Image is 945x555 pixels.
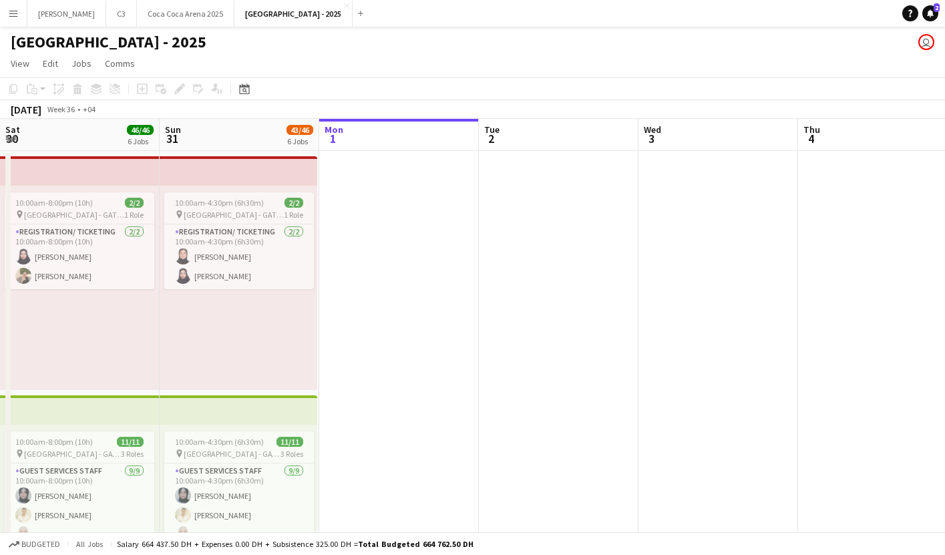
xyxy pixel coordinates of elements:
span: 46/46 [127,125,154,135]
span: 4 [801,131,820,146]
span: Sun [165,124,181,136]
button: Coca Coca Arena 2025 [137,1,234,27]
a: 2 [922,5,938,21]
span: All jobs [73,539,106,549]
span: Sat [5,124,20,136]
div: Salary 664 437.50 DH + Expenses 0.00 DH + Subsistence 325.00 DH = [117,539,474,549]
span: 10:00am-8:00pm (10h) [15,437,93,447]
a: Edit [37,55,63,72]
app-card-role: Registration/ Ticketing2/210:00am-4:30pm (6h30m)[PERSON_NAME][PERSON_NAME] [164,224,314,289]
span: 43/46 [287,125,313,135]
a: Comms [100,55,140,72]
app-job-card: 10:00am-4:30pm (6h30m)2/2 [GEOGRAPHIC_DATA] - GATE 71 RoleRegistration/ Ticketing2/210:00am-4:30p... [164,192,314,289]
a: Jobs [66,55,97,72]
a: View [5,55,35,72]
span: Wed [644,124,661,136]
span: 10:00am-4:30pm (6h30m) [175,437,264,447]
span: [GEOGRAPHIC_DATA] - GATE 7 [184,210,284,220]
button: [PERSON_NAME] [27,1,106,27]
span: 11/11 [117,437,144,447]
span: Tue [484,124,500,136]
span: 3 Roles [280,449,303,459]
span: View [11,57,29,69]
app-card-role: Registration/ Ticketing2/210:00am-8:00pm (10h)[PERSON_NAME][PERSON_NAME] [5,224,154,289]
span: Jobs [71,57,91,69]
span: Total Budgeted 664 762.50 DH [358,539,474,549]
span: 3 [642,131,661,146]
span: 31 [163,131,181,146]
h1: [GEOGRAPHIC_DATA] - 2025 [11,32,206,52]
span: [GEOGRAPHIC_DATA] - GATE 7 [184,449,280,459]
span: 1 Role [124,210,144,220]
span: 2 [934,3,940,12]
span: 10:00am-8:00pm (10h) [15,198,93,208]
span: [GEOGRAPHIC_DATA] - GATE 7 [24,210,124,220]
div: +04 [83,104,96,114]
span: 1 [323,131,343,146]
button: Budgeted [7,537,62,552]
span: Comms [105,57,135,69]
span: 11/11 [276,437,303,447]
app-user-avatar: Marisol Pestano [918,34,934,50]
span: Budgeted [21,540,60,549]
button: [GEOGRAPHIC_DATA] - 2025 [234,1,353,27]
span: [GEOGRAPHIC_DATA] - GATE 7 [24,449,121,459]
div: 6 Jobs [287,136,313,146]
button: C3 [106,1,137,27]
span: Thu [803,124,820,136]
div: [DATE] [11,103,41,116]
span: Mon [325,124,343,136]
span: Edit [43,57,58,69]
span: 2 [482,131,500,146]
span: 2/2 [285,198,303,208]
app-job-card: 10:00am-8:00pm (10h)2/2 [GEOGRAPHIC_DATA] - GATE 71 RoleRegistration/ Ticketing2/210:00am-8:00pm ... [5,192,154,289]
span: 1 Role [284,210,303,220]
span: 10:00am-4:30pm (6h30m) [175,198,264,208]
div: 6 Jobs [128,136,153,146]
span: Week 36 [44,104,77,114]
span: 30 [3,131,20,146]
span: 3 Roles [121,449,144,459]
span: 2/2 [125,198,144,208]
